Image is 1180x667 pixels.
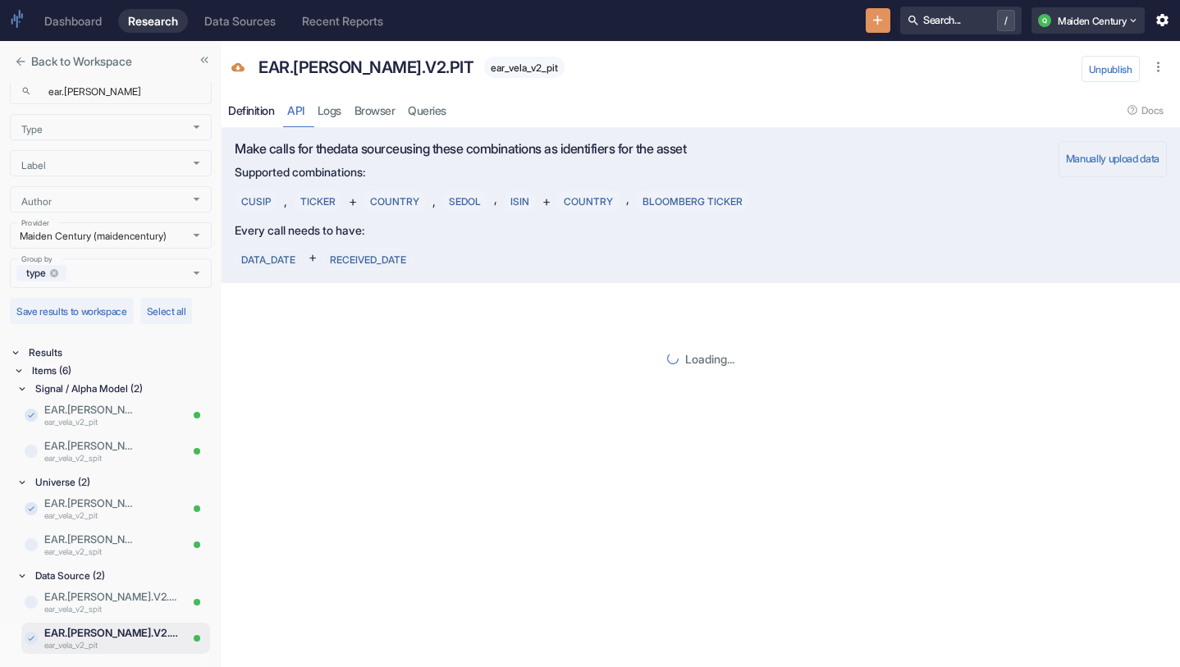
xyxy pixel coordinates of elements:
a: EAR.[PERSON_NAME].V2.PITear_vela_v2_pit [44,625,179,651]
a: Data Sources [194,9,286,33]
button: Open [187,190,206,208]
p: Back to Workspace [31,53,132,70]
div: EAR.[PERSON_NAME].V2.PIT [254,51,478,84]
label: Provider [21,217,49,228]
a: EAR.[PERSON_NAME].V2.SPITear_vela_v2_spit [44,438,136,464]
a: EAR.[PERSON_NAME].V2.PITear_vela_v2_pit [44,402,136,428]
span: BLOOMBERG TICKER [636,195,749,208]
p: ear_vela_v2_spit [44,452,136,464]
a: Logs [311,94,348,127]
p: ear_vela_v2_spit [44,603,179,615]
button: Open [187,153,206,172]
div: Recent Reports [302,14,383,28]
a: Research [118,9,188,33]
span: DATA_DATE [236,254,301,266]
button: Save results to workspace [10,298,134,324]
span: , [432,193,436,209]
a: EAR.[PERSON_NAME].V2.SPITear_vela_v2_spit [44,589,179,615]
a: Recent Reports [292,9,393,33]
p: Every call needs to have: [235,222,854,239]
span: + [349,193,357,209]
span: + [542,193,551,209]
button: Open [187,226,206,244]
p: EAR.[PERSON_NAME].V2.SPIT [44,532,136,547]
p: EAR.[PERSON_NAME].V2.PIT [258,55,473,80]
a: Queries [401,94,453,127]
div: Dashboard [44,14,102,28]
button: Open [187,117,206,136]
div: Results [25,344,212,362]
button: Unpublish [1082,56,1140,82]
div: Research [128,14,178,28]
p: EAR.[PERSON_NAME].V2.SPIT [44,438,136,454]
button: Docs [1122,98,1170,124]
span: , [626,190,629,212]
a: Dashboard [34,9,112,33]
p: Loading... [685,350,734,368]
span: RECEIVED_DATE [324,254,412,266]
button: QMaiden Century [1031,7,1145,34]
label: Group by [21,254,53,264]
div: Universe (2) [32,473,212,491]
span: ISIN [504,195,536,208]
p: ear_vela_v2_pit [44,509,136,522]
div: Data Sources [204,14,276,28]
p: ear_vela_v2_pit [44,416,136,428]
div: type [16,265,66,281]
p: EAR.[PERSON_NAME].V2.SPIT [44,589,179,605]
a: Browser [348,94,402,127]
span: type [20,266,53,280]
button: close [10,51,31,72]
span: TICKER [294,195,342,208]
span: CUSIP [235,195,277,208]
button: Select all [140,298,193,324]
span: , [494,190,497,212]
h6: Make calls for the data source using these combinations as identifiers for the asset [235,141,854,157]
span: Data Source [231,61,245,77]
button: New Resource [866,8,891,34]
a: EAR.[PERSON_NAME].V2.SPITear_vela_v2_spit [44,532,136,558]
div: Items (6) [29,362,212,380]
span: + [309,249,317,270]
a: EAR.[PERSON_NAME].V2.PITear_vela_v2_pit [44,496,136,522]
p: ear_vela_v2_pit [44,639,179,651]
button: Collapse Sidebar [194,49,215,71]
a: API [281,94,311,127]
div: resource tabs [222,94,1180,127]
span: COUNTRY [364,195,426,208]
span: COUNTRY [557,195,620,208]
p: Supported combinations: [235,163,854,180]
p: EAR.[PERSON_NAME].V2.PIT [44,402,136,418]
div: Data Source (2) [32,567,212,585]
p: EAR.[PERSON_NAME].V2.PIT [44,625,179,641]
div: Signal / Alpha Model (2) [32,380,212,398]
button: Search.../ [900,7,1022,34]
button: Open [187,263,206,282]
div: Definition [228,103,274,118]
span: , [284,193,287,209]
div: Q [1038,14,1051,27]
span: ear_vela_v2_pit [484,62,565,74]
p: EAR.[PERSON_NAME].V2.PIT [44,496,136,511]
span: SEDOL [442,195,487,208]
p: ear_vela_v2_spit [44,546,136,558]
button: Manually upload data [1059,141,1167,177]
